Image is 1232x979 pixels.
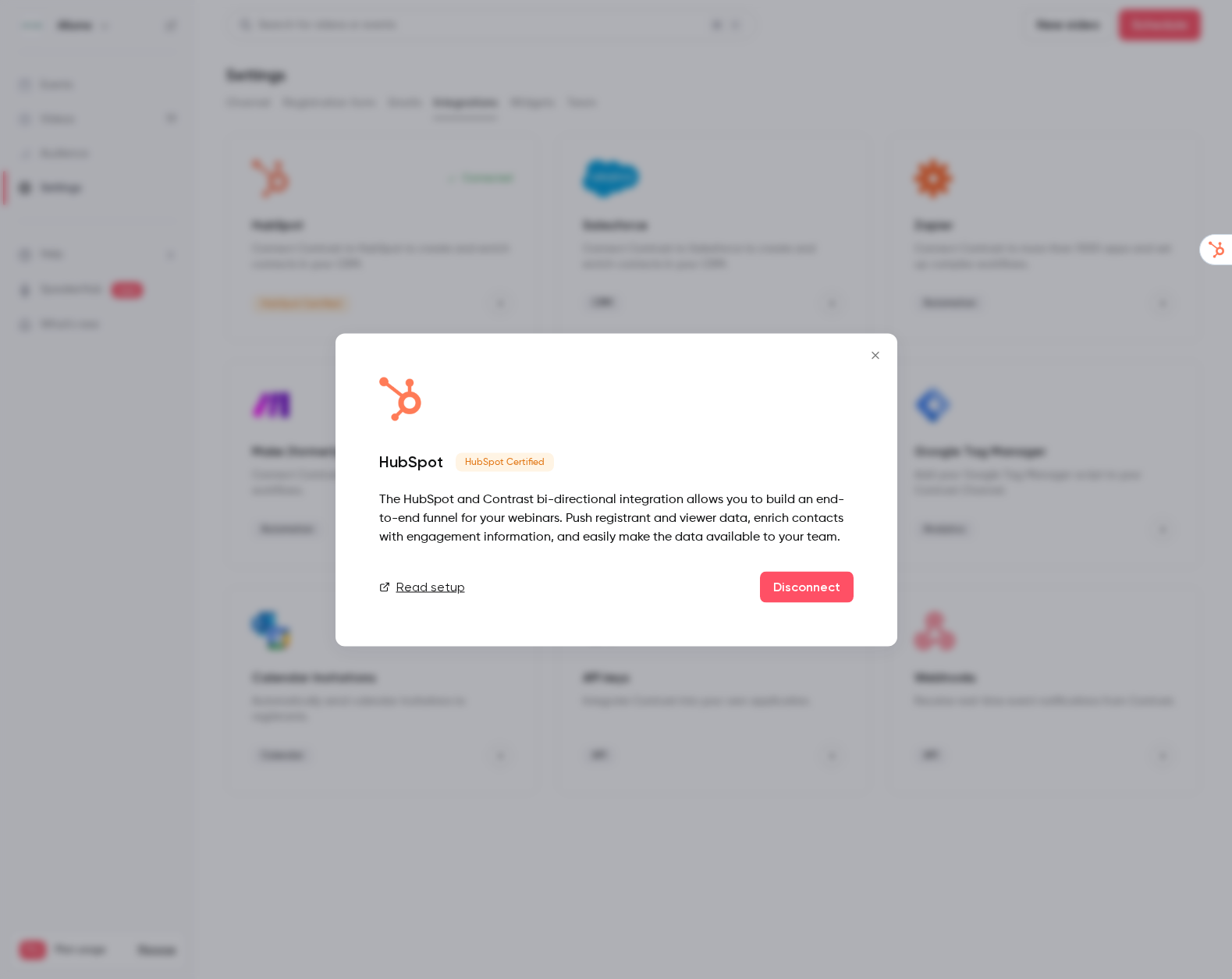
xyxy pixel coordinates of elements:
button: Close [860,339,891,371]
div: HubSpot [379,452,443,470]
a: Read setup [379,577,465,596]
button: Disconnect [760,571,854,602]
div: The HubSpot and Contrast bi-directional integration allows you to build an end-to-end funnel for ... [379,490,854,546]
span: HubSpot Certified [456,452,554,471]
